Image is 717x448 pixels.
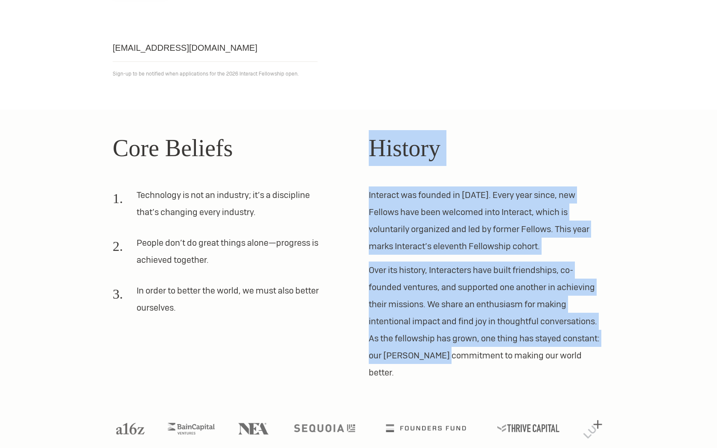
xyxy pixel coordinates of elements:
img: Founders Fund logo [386,424,466,432]
img: Lux Capital logo [583,420,602,439]
img: Sequoia logo [294,424,355,432]
p: Interact was founded in [DATE]. Every year since, new Fellows have been welcomed into Interact, w... [369,186,604,255]
h2: Core Beliefs [113,130,348,166]
p: Over its history, Interacters have built friendships, co-founded ventures, and supported one anot... [369,262,604,381]
li: Technology is not an industry; it’s a discipline that’s changing every industry. [113,186,328,227]
img: Thrive Capital logo [497,424,560,432]
img: NEA logo [238,423,269,434]
img: Bain Capital Ventures logo [168,423,215,434]
img: A16Z logo [116,423,144,434]
p: Sign-up to be notified when applications for the 2026 Interact Fellowship open. [113,69,604,79]
li: People don’t do great things alone—progress is achieved together. [113,234,328,275]
h2: History [369,130,604,166]
input: Email address... [113,34,318,62]
li: In order to better the world, we must also better ourselves. [113,282,328,323]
